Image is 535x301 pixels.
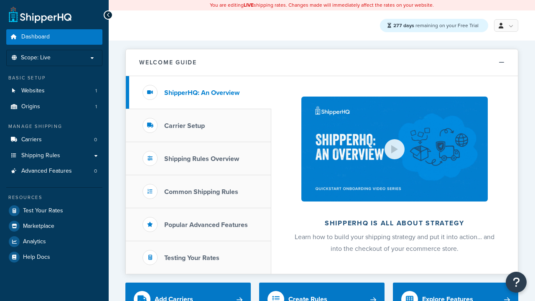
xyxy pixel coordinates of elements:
[6,99,102,115] a: Origins1
[293,219,496,227] h2: ShipperHQ is all about strategy
[6,132,102,148] li: Carriers
[6,74,102,82] div: Basic Setup
[21,103,40,110] span: Origins
[164,221,248,229] h3: Popular Advanced Features
[6,203,102,218] a: Test Your Rates
[393,22,414,29] strong: 277 days
[23,207,63,214] span: Test Your Rates
[164,155,239,163] h3: Shipping Rules Overview
[164,122,205,130] h3: Carrier Setup
[6,132,102,148] a: Carriers0
[95,87,97,94] span: 1
[6,163,102,179] a: Advanced Features0
[6,83,102,99] a: Websites1
[94,136,97,143] span: 0
[6,234,102,249] a: Analytics
[164,254,219,262] h3: Testing Your Rates
[6,29,102,45] a: Dashboard
[6,194,102,201] div: Resources
[21,87,45,94] span: Websites
[21,168,72,175] span: Advanced Features
[21,33,50,41] span: Dashboard
[94,168,97,175] span: 0
[301,97,488,202] img: ShipperHQ is all about strategy
[21,136,42,143] span: Carriers
[244,1,254,9] b: LIVE
[164,188,238,196] h3: Common Shipping Rules
[295,232,494,253] span: Learn how to build your shipping strategy and put it into action… and into the checkout of your e...
[6,123,102,130] div: Manage Shipping
[95,103,97,110] span: 1
[6,163,102,179] li: Advanced Features
[6,219,102,234] a: Marketplace
[21,54,51,61] span: Scope: Live
[23,254,50,261] span: Help Docs
[139,59,197,66] h2: Welcome Guide
[23,223,54,230] span: Marketplace
[164,89,239,97] h3: ShipperHQ: An Overview
[6,148,102,163] a: Shipping Rules
[6,83,102,99] li: Websites
[6,250,102,265] a: Help Docs
[393,22,479,29] span: remaining on your Free Trial
[6,99,102,115] li: Origins
[23,238,46,245] span: Analytics
[21,152,60,159] span: Shipping Rules
[126,49,518,76] button: Welcome Guide
[506,272,527,293] button: Open Resource Center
